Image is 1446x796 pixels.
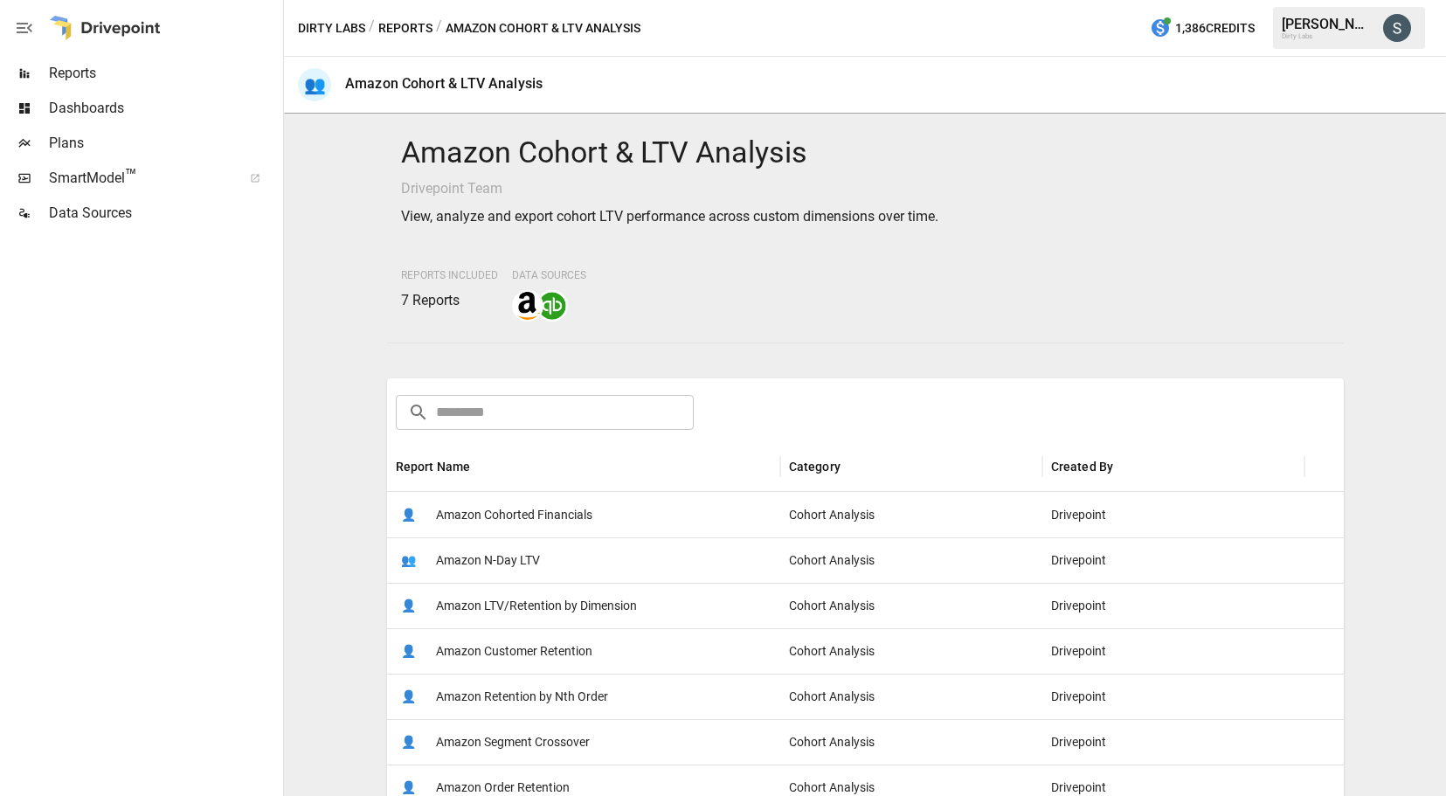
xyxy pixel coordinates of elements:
[436,538,540,583] span: Amazon N-Day LTV
[378,17,432,39] button: Reports
[436,17,442,39] div: /
[780,492,1042,537] div: Cohort Analysis
[298,17,365,39] button: Dirty Labs
[1042,674,1304,719] div: Drivepoint
[1042,492,1304,537] div: Drivepoint
[780,628,1042,674] div: Cohort Analysis
[436,584,637,628] span: Amazon LTV/Retention by Dimension
[1042,537,1304,583] div: Drivepoint
[401,269,498,281] span: Reports Included
[49,63,280,84] span: Reports
[1282,16,1373,32] div: [PERSON_NAME]
[1143,12,1262,45] button: 1,386Credits
[780,674,1042,719] div: Cohort Analysis
[49,168,231,189] span: SmartModel
[401,178,1330,199] p: Drivepoint Team
[396,502,422,528] span: 👤
[298,68,331,101] div: 👥
[1051,460,1114,474] div: Created By
[1042,583,1304,628] div: Drivepoint
[396,592,422,619] span: 👤
[1383,14,1411,42] img: Soyoung Park
[1175,17,1255,39] span: 1,386 Credits
[436,720,590,765] span: Amazon Segment Crossover
[401,206,1330,227] p: View, analyze and export cohort LTV performance across custom dimensions over time.
[789,460,841,474] div: Category
[436,675,608,719] span: Amazon Retention by Nth Order
[49,133,280,154] span: Plans
[780,719,1042,765] div: Cohort Analysis
[396,729,422,755] span: 👤
[780,537,1042,583] div: Cohort Analysis
[512,269,586,281] span: Data Sources
[369,17,375,39] div: /
[538,292,566,320] img: quickbooks
[396,547,422,573] span: 👥
[436,629,592,674] span: Amazon Customer Retention
[345,75,543,92] div: Amazon Cohort & LTV Analysis
[125,165,137,187] span: ™
[49,98,280,119] span: Dashboards
[396,638,422,664] span: 👤
[49,203,280,224] span: Data Sources
[401,135,1330,171] h4: Amazon Cohort & LTV Analysis
[401,290,498,311] p: 7 Reports
[1042,719,1304,765] div: Drivepoint
[436,493,592,537] span: Amazon Cohorted Financials
[780,583,1042,628] div: Cohort Analysis
[1042,628,1304,674] div: Drivepoint
[396,683,422,709] span: 👤
[514,292,542,320] img: amazon
[396,460,471,474] div: Report Name
[1373,3,1422,52] button: Soyoung Park
[1282,32,1373,40] div: Dirty Labs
